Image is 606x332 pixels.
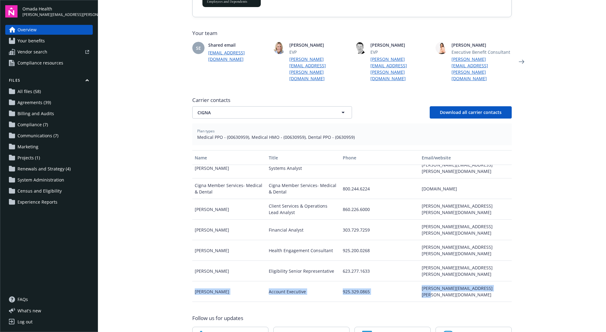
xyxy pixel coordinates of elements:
span: SE [196,45,201,51]
a: Compliance (7) [5,120,93,130]
div: [PERSON_NAME][EMAIL_ADDRESS][PERSON_NAME][DOMAIN_NAME] [419,158,512,178]
span: All files (58) [18,87,41,96]
a: Marketing [5,142,93,152]
button: What's new [5,307,51,314]
div: [PERSON_NAME] [192,302,266,317]
a: System Administration [5,175,93,185]
div: Eligibility Senior Representative [266,261,340,281]
button: CIGNA [192,106,352,119]
span: What ' s new [18,307,41,314]
a: Agreements (39) [5,98,93,107]
div: 800.244.6224 [340,178,419,199]
div: [PERSON_NAME] [192,281,266,302]
div: 866.866.6622 [340,302,419,317]
div: [PERSON_NAME][EMAIL_ADDRESS][PERSON_NAME][DOMAIN_NAME] [419,199,512,220]
div: [PERSON_NAME] [192,158,266,178]
a: [PERSON_NAME][EMAIL_ADDRESS][PERSON_NAME][DOMAIN_NAME] [452,56,512,82]
span: Renewals and Strategy (4) [18,164,71,174]
span: Omada Health [22,6,93,12]
div: Title [269,154,338,161]
span: Experience Reports [18,197,57,207]
button: Name [192,150,266,165]
div: [PERSON_NAME] [192,261,266,281]
div: Log out [18,317,33,327]
a: Vendor search [5,47,93,57]
div: Health Engagement Consultant [266,240,340,261]
span: Your team [192,29,512,37]
div: Platinum Service Lead [266,302,340,317]
div: Email/website [422,154,509,161]
a: Experience Reports [5,197,93,207]
div: [PERSON_NAME][EMAIL_ADDRESS][PERSON_NAME][DOMAIN_NAME] [419,281,512,302]
img: photo [436,42,448,54]
span: Your benefits [18,36,45,46]
span: System Administration [18,175,64,185]
a: [EMAIL_ADDRESS][DOMAIN_NAME] [208,49,268,62]
span: Compliance resources [18,58,63,68]
span: Communications (7) [18,131,58,141]
div: Account Executive [266,281,340,302]
button: Title [266,150,340,165]
div: 860.226.6000 [340,199,419,220]
span: Shared email [208,42,268,48]
button: Files [5,78,93,85]
span: Vendor search [18,47,47,57]
span: Carrier contacts [192,96,512,104]
span: Medical PPO - (00630959), Medical HMO - (00630959), Dental PPO - (0630959) [197,134,507,140]
div: 623.277.1633 [340,261,419,281]
a: All files (58) [5,87,93,96]
div: 925.200.0268 [340,240,419,261]
span: Download all carrier contacts [440,109,502,115]
a: Your benefits [5,36,93,46]
span: [PERSON_NAME] [289,42,350,48]
span: Compliance (7) [18,120,48,130]
div: Client Services & Operations Lead Analyst [266,199,340,220]
div: [PERSON_NAME][EMAIL_ADDRESS][PERSON_NAME][DOMAIN_NAME] [419,240,512,261]
span: Projects (1) [18,153,40,163]
span: [PERSON_NAME] [370,42,431,48]
span: Marketing [18,142,38,152]
div: Phone [343,154,416,161]
span: [PERSON_NAME] [452,42,512,48]
div: 925.329.0865 [340,281,419,302]
div: [DOMAIN_NAME] [419,178,512,199]
img: navigator-logo.svg [5,5,18,18]
span: Executive Benefit Consultant [452,49,512,55]
div: Systems Analyst [266,158,340,178]
a: Projects (1) [5,153,93,163]
div: [PERSON_NAME] [192,199,266,220]
span: FAQs [18,295,28,304]
span: Billing and Audits [18,109,54,119]
a: Renewals and Strategy (4) [5,164,93,174]
span: Follow us for updates [192,314,243,322]
span: Overview [18,25,37,35]
button: Download all carrier contacts [430,106,512,119]
span: EVP [370,49,431,55]
span: Plan types [197,128,507,134]
a: [PERSON_NAME][EMAIL_ADDRESS][PERSON_NAME][DOMAIN_NAME] [289,56,350,82]
div: Financial Analyst [266,220,340,240]
div: [EMAIL_ADDRESS][DOMAIN_NAME] [419,302,512,317]
button: Omada Health[PERSON_NAME][EMAIL_ADDRESS][PERSON_NAME][DOMAIN_NAME] [22,5,93,18]
span: [PERSON_NAME][EMAIL_ADDRESS][PERSON_NAME][DOMAIN_NAME] [22,12,93,18]
img: photo [354,42,367,54]
a: Communications (7) [5,131,93,141]
a: [PERSON_NAME][EMAIL_ADDRESS][PERSON_NAME][DOMAIN_NAME] [370,56,431,82]
button: Phone [340,150,419,165]
span: Agreements (39) [18,98,51,107]
a: Compliance resources [5,58,93,68]
div: [PERSON_NAME][EMAIL_ADDRESS][PERSON_NAME][DOMAIN_NAME] [419,220,512,240]
div: [PERSON_NAME] [192,220,266,240]
span: CIGNA [197,109,325,116]
div: [PERSON_NAME][EMAIL_ADDRESS][PERSON_NAME][DOMAIN_NAME] [419,261,512,281]
div: Cigna Member Services- Medical & Dental [266,178,340,199]
button: Email/website [419,150,512,165]
a: Overview [5,25,93,35]
a: Billing and Audits [5,109,93,119]
a: FAQs [5,295,93,304]
a: Next [517,57,526,67]
img: photo [273,42,286,54]
span: EVP [289,49,350,55]
a: Census and Eligibility [5,186,93,196]
div: [PERSON_NAME] [192,240,266,261]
